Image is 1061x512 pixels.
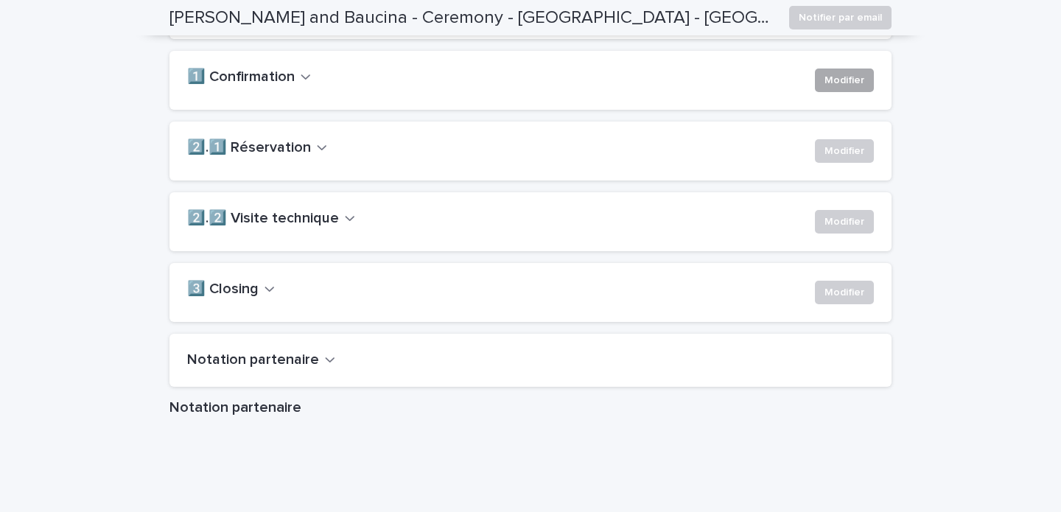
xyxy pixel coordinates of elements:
button: 3️⃣ Closing [187,281,275,298]
h2: 2️⃣.2️⃣ Visite technique [187,210,339,228]
span: Modifier [824,73,864,88]
button: 2️⃣.2️⃣ Visite technique [187,210,355,228]
span: Notifier par email [799,10,882,25]
button: Modifier [815,210,874,234]
h2: Notation partenaire [187,351,319,369]
button: Modifier [815,139,874,163]
button: Notation partenaire [187,351,335,369]
h2: [PERSON_NAME] and Baucina - Ceremony - [GEOGRAPHIC_DATA] - [GEOGRAPHIC_DATA] [169,7,777,29]
button: Modifier [815,69,874,92]
span: Modifier [824,214,864,229]
h2: 3️⃣ Closing [187,281,259,298]
button: Modifier [815,281,874,304]
button: Notifier par email [789,6,892,29]
h1: Notation partenaire [169,399,892,416]
span: Modifier [824,285,864,300]
button: 1️⃣ Confirmation [187,69,311,86]
button: 2️⃣.1️⃣ Réservation [187,139,327,157]
span: Modifier [824,144,864,158]
h2: 1️⃣ Confirmation [187,69,295,86]
h2: 2️⃣.1️⃣ Réservation [187,139,311,157]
